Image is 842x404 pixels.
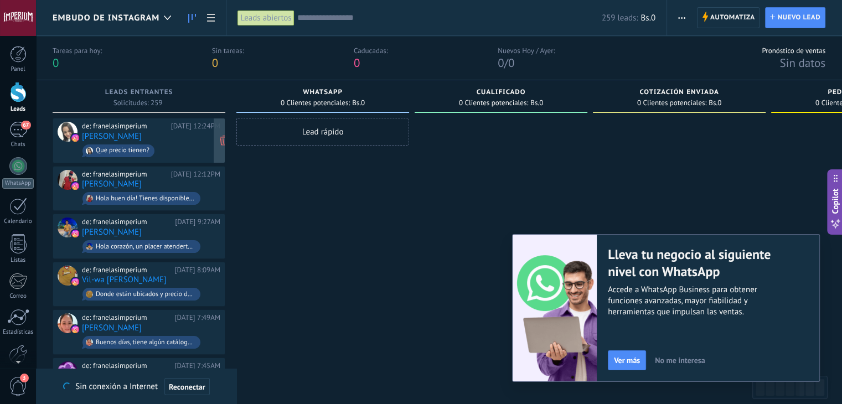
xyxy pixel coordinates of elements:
span: 0 [212,55,218,70]
span: Automatiza [710,8,755,28]
div: Chats [2,141,34,148]
span: Bs.0 [640,13,655,23]
a: Leads [183,7,202,29]
img: instagram.svg [71,278,79,286]
a: Vil-wa [PERSON_NAME] [82,275,166,284]
span: Leads Entrantes [105,89,173,96]
div: Listas [2,257,34,264]
div: Correo [2,293,34,300]
div: [DATE] 7:45AM [175,361,220,370]
div: Cotización enviada [598,89,760,98]
div: Fer Amini [58,361,78,381]
span: 67 [21,121,30,130]
a: Nuevo lead [765,7,825,28]
div: de: franelasimperium [82,313,171,322]
span: Copilot [830,189,841,214]
span: No me interesa [655,356,705,364]
div: Buenos días, tiene algún catálogo disponible me interesa las franelas de hombre que precio tiene ... [96,339,195,346]
span: Ver más [614,356,640,364]
div: Lead rápido [236,118,409,146]
div: Calendario [2,218,34,225]
div: [DATE] 9:27AM [175,217,220,226]
div: Liliana Lizardi [58,122,78,142]
div: Adrian Pillan [58,170,78,190]
a: [PERSON_NAME] [82,179,142,189]
div: Sin tareas: [212,46,244,55]
a: [PERSON_NAME] [82,132,142,141]
div: Donde están ubicados y precio de las franelas [96,291,195,298]
div: [DATE] 12:12PM [171,170,220,179]
div: Rafael Brito [58,217,78,237]
img: instagram.svg [71,230,79,237]
div: [DATE] 7:49AM [175,313,220,322]
div: Nuevos Hoy / Ayer: [498,46,555,55]
span: Embudo de Instagram [53,13,159,23]
span: Nuevo lead [777,8,820,28]
img: instagram.svg [71,325,79,333]
span: 0 [354,55,360,70]
span: Reconectar [169,383,205,391]
span: 259 leads: [602,13,638,23]
div: Roselis Aurimar Perdomo Rodriguez [58,313,78,333]
div: de: franelasimperium [82,361,171,370]
div: de: franelasimperium [82,122,167,131]
div: de: franelasimperium [82,217,171,226]
span: 3 [20,374,29,382]
div: WHATSAPP [242,89,404,98]
span: / [504,55,508,70]
span: Solicitudes: 259 [113,100,163,106]
h2: Lleva tu negocio al siguiente nivel con WhatsApp [608,246,788,280]
span: Bs.0 [709,100,721,106]
div: Hola buen día! Tienes disponible ese tipo de franelas? Que precio tienen? [96,195,195,203]
a: Automatiza [697,7,760,28]
div: Leads [2,106,34,113]
div: Estadísticas [2,329,34,336]
div: Sin conexión a Internet [63,377,209,396]
span: WHATSAPP [303,89,343,96]
span: Accede a WhatsApp Business para obtener funciones avanzadas, mayor fiabilidad y herramientas que ... [608,284,788,318]
span: 0 [498,55,504,70]
button: No me interesa [650,352,710,369]
div: de: franelasimperium [82,170,167,179]
img: instagram.svg [71,134,79,142]
div: Panel [2,66,34,73]
span: 0 Clientes potenciales: [281,100,350,106]
div: Que precio tienen? [96,147,149,154]
button: Más [674,7,690,28]
div: [DATE] 12:24PM [171,122,220,131]
span: Bs.0 [530,100,543,106]
a: [PERSON_NAME] [82,323,142,333]
div: Vil-wa Villegas [58,266,78,286]
div: Caducadas: [354,46,388,55]
span: 0 [53,55,59,70]
div: [DATE] 8:09AM [175,266,220,274]
span: Cualificado [477,89,526,96]
button: Reconectar [164,378,210,396]
a: Lista [202,7,220,29]
div: Tareas para hoy: [53,46,102,55]
div: WhatsApp [2,178,34,189]
div: Leads abiertos [237,10,294,26]
span: 0 Clientes potenciales: [459,100,528,106]
div: Hola corazón, un placer atenderte💕 Tenemos variedad en franelas, aquí te dejo los precios de cada... [96,243,195,251]
a: [PERSON_NAME] [82,227,142,237]
img: instagram.svg [71,182,79,190]
span: 0 [508,55,514,70]
div: Pronóstico de ventas [762,46,825,55]
span: 0 Clientes potenciales: [637,100,706,106]
button: Ver más [608,350,646,370]
span: Bs.0 [352,100,365,106]
div: Leads Entrantes [58,89,220,98]
div: de: franelasimperium [82,266,171,274]
div: Cualificado [420,89,582,98]
img: WaLite-migration.png [513,235,597,381]
span: Cotización enviada [639,89,719,96]
span: Sin datos [779,55,825,70]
